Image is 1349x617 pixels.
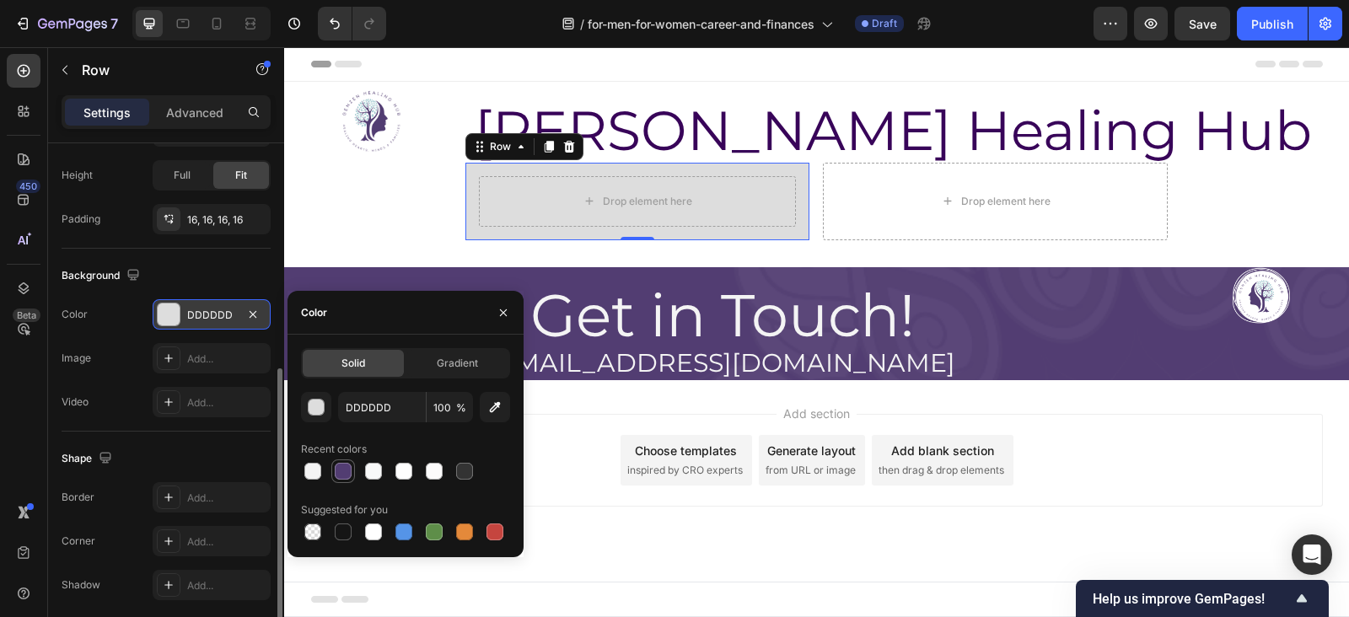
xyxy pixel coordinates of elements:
[62,394,89,410] div: Video
[187,534,266,550] div: Add...
[62,577,100,593] div: Shadow
[483,394,572,412] div: Generate layout
[62,490,94,505] div: Border
[949,220,1006,277] img: gempages_502465714892833736-e7eec0ce-91d2-4652-bbfc-7ccacbd72628.png
[187,351,266,367] div: Add...
[1237,7,1308,40] button: Publish
[607,394,710,412] div: Add blank section
[187,308,236,323] div: DDDDDD
[187,491,266,506] div: Add...
[62,534,95,549] div: Corner
[481,416,572,431] span: from URL or image
[62,265,143,287] div: Background
[1174,7,1230,40] button: Save
[187,395,266,410] div: Add...
[456,400,466,416] span: %
[343,416,459,431] span: inspired by CRO experts
[301,305,327,320] div: Color
[83,104,131,121] p: Settings
[13,308,40,322] div: Beta
[1251,15,1293,33] div: Publish
[1292,534,1332,575] div: Open Intercom Messenger
[301,442,367,457] div: Recent colors
[62,168,93,183] div: Height
[1189,17,1217,31] span: Save
[319,148,408,161] div: Drop element here
[235,168,247,183] span: Fit
[202,92,230,107] div: Row
[588,15,814,33] span: for-men-for-women-career-and-finances
[351,394,453,412] div: Choose templates
[62,307,88,322] div: Color
[62,212,100,227] div: Padding
[341,356,365,371] span: Solid
[872,16,897,31] span: Draft
[301,502,388,518] div: Suggested for you
[7,7,126,40] button: 7
[187,578,266,593] div: Add...
[580,15,584,33] span: /
[492,357,572,375] span: Add section
[677,148,766,161] div: Drop element here
[174,168,191,183] span: Full
[437,356,478,371] span: Gradient
[166,104,223,121] p: Advanced
[110,13,118,34] p: 7
[594,416,720,431] span: then drag & drop elements
[187,212,266,228] div: 16, 16, 16, 16
[338,392,426,422] input: Eg: FFFFFF
[82,60,225,80] p: Row
[16,180,40,193] div: 450
[1093,588,1312,609] button: Show survey - Help us improve GemPages!
[62,448,116,470] div: Shape
[318,7,386,40] div: Undo/Redo
[1093,591,1292,607] span: Help us improve GemPages!
[284,47,1349,617] iframe: Design area
[62,351,91,366] div: Image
